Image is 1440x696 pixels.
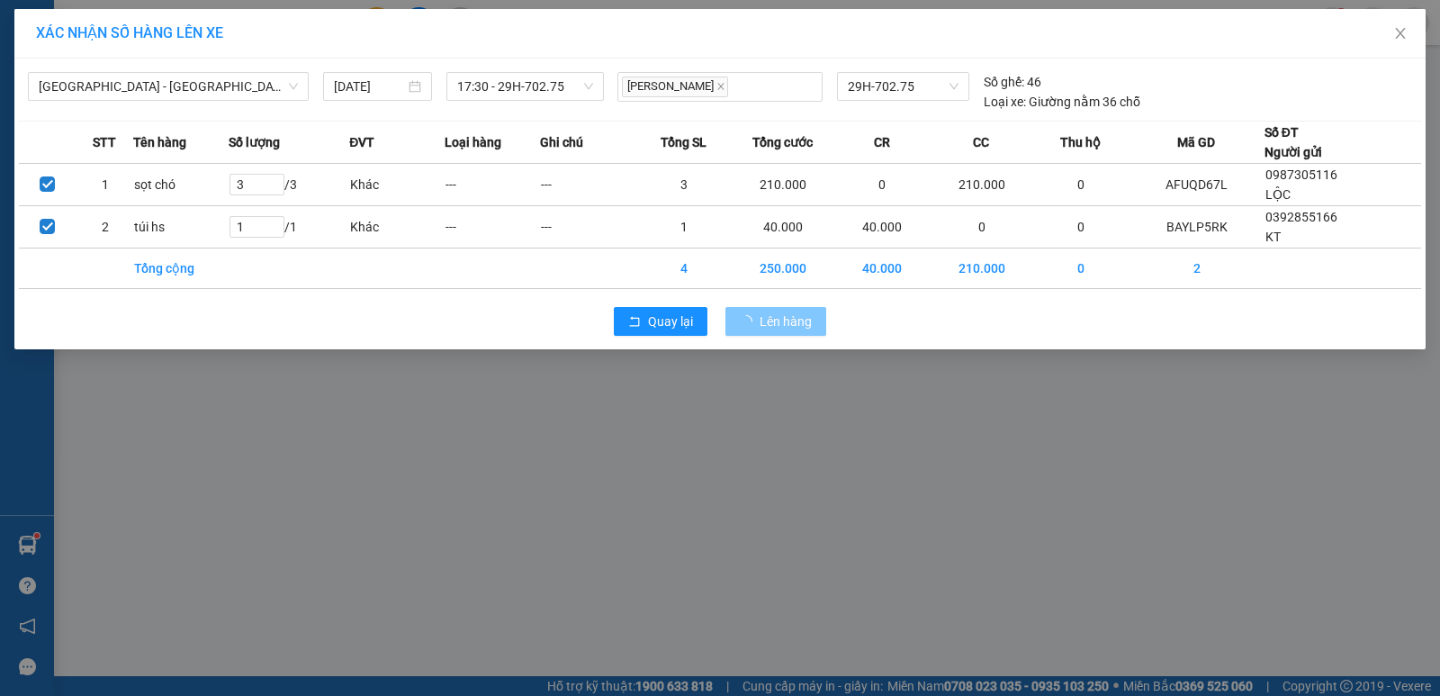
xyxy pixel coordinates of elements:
[930,164,1033,206] td: 210.000
[1265,210,1337,224] span: 0392855166
[984,92,1140,112] div: Giường nằm 36 chỗ
[622,77,728,97] span: [PERSON_NAME]
[1375,9,1426,59] button: Close
[10,14,100,104] img: logo.jpg
[133,249,229,289] td: Tổng cộng
[636,164,732,206] td: 3
[1033,206,1129,249] td: 0
[1033,164,1129,206] td: 0
[445,164,540,206] td: ---
[10,104,145,134] h2: BAYLP5RK
[457,73,593,100] span: 17:30 - 29H-702.75
[1033,249,1129,289] td: 0
[93,132,116,152] span: STT
[540,206,635,249] td: ---
[661,132,706,152] span: Tổng SL
[229,132,280,152] span: Số lượng
[1129,249,1264,289] td: 2
[636,206,732,249] td: 1
[1129,164,1264,206] td: AFUQD67L
[1265,187,1291,202] span: LỘC
[39,73,298,100] span: Hà Nội - Lào Cai (Giường)
[716,82,725,91] span: close
[834,206,930,249] td: 40.000
[1264,122,1322,162] div: Số ĐT Người gửi
[984,92,1026,112] span: Loại xe:
[834,164,930,206] td: 0
[648,312,693,331] span: Quay lại
[334,77,405,96] input: 13/08/2025
[229,206,349,249] td: / 1
[732,249,835,289] td: 250.000
[133,164,229,206] td: sọt chó
[1129,206,1264,249] td: BAYLP5RK
[1060,132,1101,152] span: Thu hộ
[973,132,989,152] span: CC
[540,132,583,152] span: Ghi chú
[984,72,1041,92] div: 46
[102,104,467,275] h2: VP Nhận: Bến xe Trung tâm [GEOGRAPHIC_DATA]
[349,132,374,152] span: ĐVT
[76,164,134,206] td: 1
[349,164,445,206] td: Khác
[984,72,1024,92] span: Số ghế:
[834,249,930,289] td: 40.000
[133,132,186,152] span: Tên hàng
[36,24,223,41] span: XÁC NHẬN SỐ HÀNG LÊN XE
[540,164,635,206] td: ---
[445,132,501,152] span: Loại hàng
[109,42,220,72] b: Sao Việt
[1177,132,1215,152] span: Mã GD
[349,206,445,249] td: Khác
[732,164,835,206] td: 210.000
[636,249,732,289] td: 4
[76,206,134,249] td: 2
[725,307,826,336] button: Lên hàng
[1265,230,1281,244] span: KT
[874,132,890,152] span: CR
[1393,26,1408,41] span: close
[930,249,1033,289] td: 210.000
[760,312,812,331] span: Lên hàng
[628,315,641,330] span: rollback
[229,164,349,206] td: / 3
[752,132,813,152] span: Tổng cước
[445,206,540,249] td: ---
[740,315,760,328] span: loading
[930,206,1033,249] td: 0
[848,73,958,100] span: 29H-702.75
[1265,167,1337,182] span: 0987305116
[133,206,229,249] td: túi hs
[732,206,835,249] td: 40.000
[614,307,707,336] button: rollbackQuay lại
